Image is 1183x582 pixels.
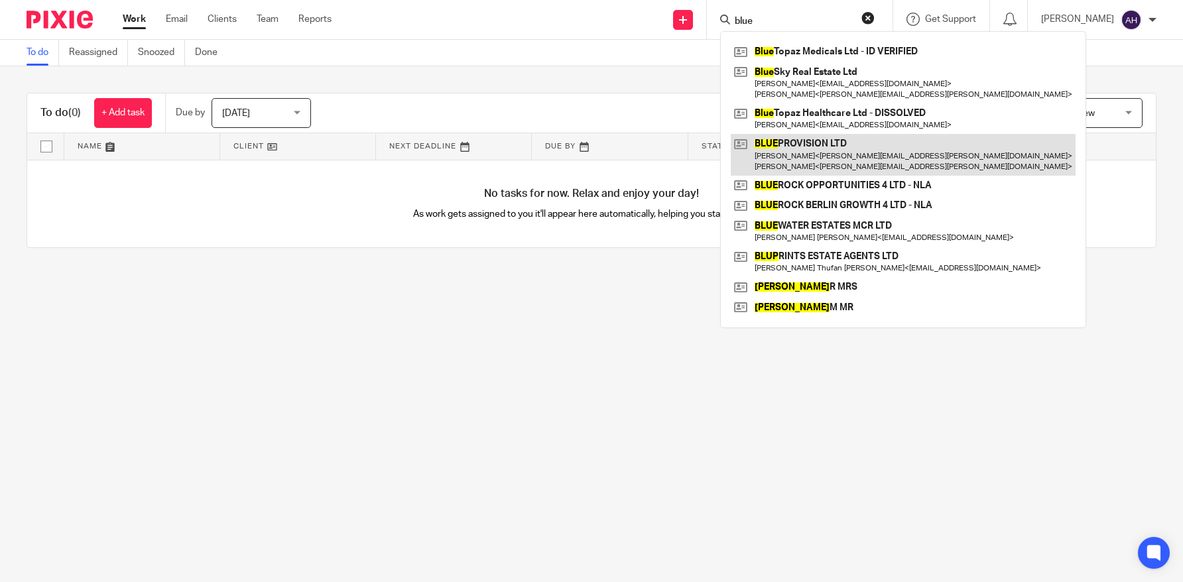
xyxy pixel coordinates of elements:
[257,13,279,26] a: Team
[27,40,59,66] a: To do
[40,106,81,120] h1: To do
[166,13,188,26] a: Email
[68,107,81,118] span: (0)
[27,187,1156,201] h4: No tasks for now. Relax and enjoy your day!
[94,98,152,128] a: + Add task
[1041,13,1114,26] p: [PERSON_NAME]
[222,109,250,118] span: [DATE]
[195,40,227,66] a: Done
[208,13,237,26] a: Clients
[310,207,874,221] p: As work gets assigned to you it'll appear here automatically, helping you stay organised.
[69,40,128,66] a: Reassigned
[861,11,875,25] button: Clear
[27,11,93,29] img: Pixie
[733,16,853,28] input: Search
[925,15,976,24] span: Get Support
[298,13,332,26] a: Reports
[138,40,185,66] a: Snoozed
[1121,9,1142,30] img: svg%3E
[176,106,205,119] p: Due by
[123,13,146,26] a: Work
